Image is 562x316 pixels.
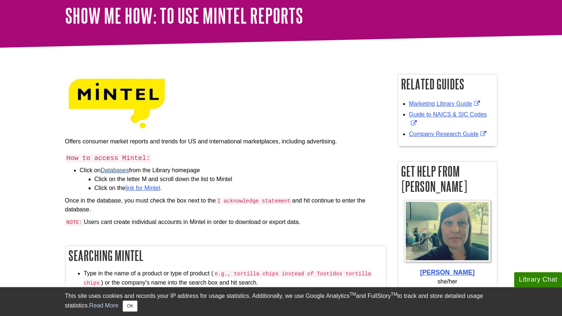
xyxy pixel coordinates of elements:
[89,302,118,309] a: Read More
[398,162,497,196] h2: Get Help From [PERSON_NAME]
[409,131,488,137] a: Link opens in new window
[398,74,497,94] h2: Related Guides
[65,218,386,227] p: Users cant create individual accounts in Mintel in order to download or export data.
[101,167,129,173] a: Databases
[216,197,292,205] code: I acknowledge statement
[65,154,152,163] code: How to access Mintel:
[391,292,397,297] sup: TM
[84,269,382,287] li: Type in the name of a product or type of product ( ) or the company's name into the search box an...
[123,300,137,312] button: Close
[65,219,84,226] code: NOTE:
[65,246,386,265] h2: Searching Mintel
[409,101,482,107] a: Link opens in new window
[404,200,491,262] img: Profile Photo
[65,4,303,27] a: Show Me How: To Use Mintel Reports
[350,292,356,297] sup: TM
[409,111,487,126] a: Link opens in new window
[402,277,493,286] div: she/her
[95,175,386,184] li: Click on the letter M and scroll down the list to Mintel
[125,185,160,191] a: link for Mintel
[95,184,386,193] li: Click on the .
[402,268,493,277] div: [PERSON_NAME]
[65,292,497,312] div: This site uses cookies and records your IP address for usage statistics. Additionally, we use Goo...
[84,270,371,287] code: e.g., tortilla chips instead of Tostidos tortilla chips
[65,196,386,214] p: Once in the database, you must check the box next to the and hit continue to enter the database.
[402,200,493,277] a: Profile Photo [PERSON_NAME]
[65,74,168,133] img: mintel logo
[514,272,562,287] button: Library Chat
[80,166,386,193] li: Click on from the Library homepage
[65,137,386,146] p: Offers consumer market reports and trends for US and international marketplaces, including advert...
